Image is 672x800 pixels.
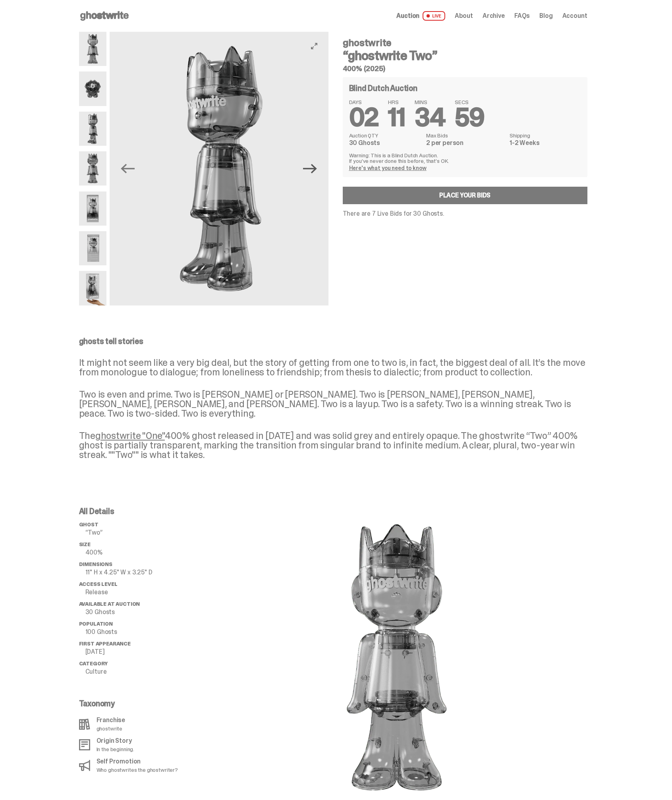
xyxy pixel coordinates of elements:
[85,609,206,615] p: 30 Ghosts
[97,717,126,723] p: Franchise
[79,32,106,66] img: ghostwrite_Two_1.png
[79,337,587,345] p: ghosts tell stories
[455,99,485,105] span: SECS
[79,620,113,627] span: Population
[97,738,135,744] p: Origin Story
[85,669,206,675] p: Culture
[349,140,421,146] dd: 30 Ghosts
[349,164,427,172] a: Here's what you need to know
[562,13,587,19] a: Account
[510,133,581,138] dt: Shipping
[349,99,379,105] span: DAYS
[79,640,131,647] span: First Appearance
[85,569,206,576] p: 11" H x 4.25" W x 3.25" D
[301,160,319,177] button: Next
[388,99,405,105] span: HRS
[388,101,405,134] span: 11
[85,549,206,556] p: 400%
[112,32,331,305] img: ghostwrite_Two_2.png
[79,390,587,418] p: Two is even and prime. Two is [PERSON_NAME] or [PERSON_NAME]. Two is [PERSON_NAME], [PERSON_NAME]...
[79,231,106,265] img: ghostwrite_Two_17.png
[95,429,165,442] a: ghostwrite "One"
[97,726,126,731] p: ghostwrite
[455,13,473,19] a: About
[343,211,587,217] p: There are 7 Live Bids for 30 Ghosts.
[79,151,106,186] img: ghostwrite_Two_8.png
[396,11,445,21] a: Auction LIVE
[343,49,587,62] h3: “ghostwrite Two”
[85,529,206,536] p: “Two”
[483,13,505,19] a: Archive
[349,153,581,164] p: Warning: This is a Blind Dutch Auction. If you’ve never done this before, that’s OK.
[85,589,206,595] p: Release
[97,767,178,773] p: Who ghostwrites the ghostwriter?
[79,660,108,667] span: Category
[79,358,587,377] p: It might not seem like a very big deal, but the story of getting from one to two is, in fact, the...
[514,13,530,19] a: FAQs
[539,13,552,19] a: Blog
[349,101,379,134] span: 02
[85,629,206,635] p: 100 Ghosts
[79,581,118,587] span: Access Level
[426,140,505,146] dd: 2 per person
[97,746,135,752] p: In the beginning.
[119,160,137,177] button: Previous
[349,84,417,92] h4: Blind Dutch Auction
[343,65,587,72] h5: 400% (2025)
[79,541,91,548] span: Size
[79,191,106,226] img: ghostwrite_Two_14.png
[97,758,178,765] p: Self Promotion
[455,101,485,134] span: 59
[343,187,587,204] a: Place your Bids
[79,561,112,568] span: Dimensions
[79,700,201,707] p: Taxonomy
[343,38,587,48] h4: ghostwrite
[79,112,106,146] img: ghostwrite_Two_2.png
[309,41,319,51] button: View full-screen
[510,140,581,146] dd: 1-2 Weeks
[79,271,106,305] img: ghostwrite_Two_Last.png
[79,71,106,106] img: ghostwrite_Two_13.png
[415,101,445,134] span: 34
[396,13,419,19] span: Auction
[79,507,206,515] p: All Details
[85,649,206,655] p: [DATE]
[426,133,505,138] dt: Max Bids
[349,133,421,138] dt: Auction QTY
[79,521,98,528] span: ghost
[79,431,587,460] p: The 400% ghost released in [DATE] and was solid grey and entirely opaque. The ghostwrite “Two” 40...
[79,601,140,607] span: Available at Auction
[415,99,445,105] span: MINS
[423,11,445,21] span: LIVE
